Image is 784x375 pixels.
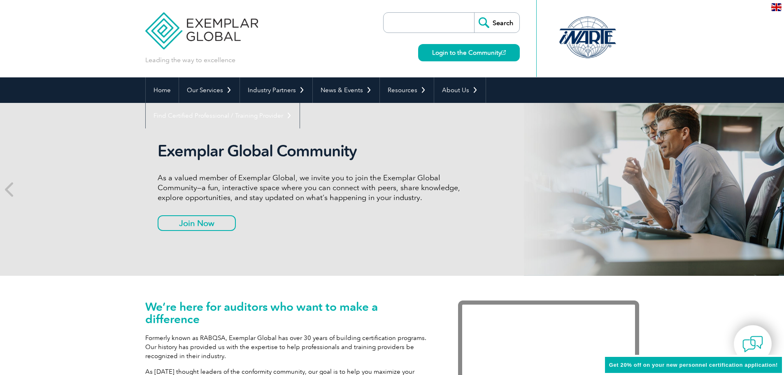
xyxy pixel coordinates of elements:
[418,44,520,61] a: Login to the Community
[240,77,312,103] a: Industry Partners
[146,77,179,103] a: Home
[380,77,434,103] a: Resources
[474,13,519,33] input: Search
[145,56,235,65] p: Leading the way to excellence
[158,142,466,161] h2: Exemplar Global Community
[771,3,782,11] img: en
[146,103,300,128] a: Find Certified Professional / Training Provider
[158,215,236,231] a: Join Now
[501,50,506,55] img: open_square.png
[609,362,778,368] span: Get 20% off on your new personnel certification application!
[434,77,486,103] a: About Us
[179,77,240,103] a: Our Services
[158,173,466,203] p: As a valued member of Exemplar Global, we invite you to join the Exemplar Global Community—a fun,...
[742,334,763,354] img: contact-chat.png
[145,300,433,325] h1: We’re here for auditors who want to make a difference
[313,77,379,103] a: News & Events
[145,333,433,361] p: Formerly known as RABQSA, Exemplar Global has over 30 years of building certification programs. O...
